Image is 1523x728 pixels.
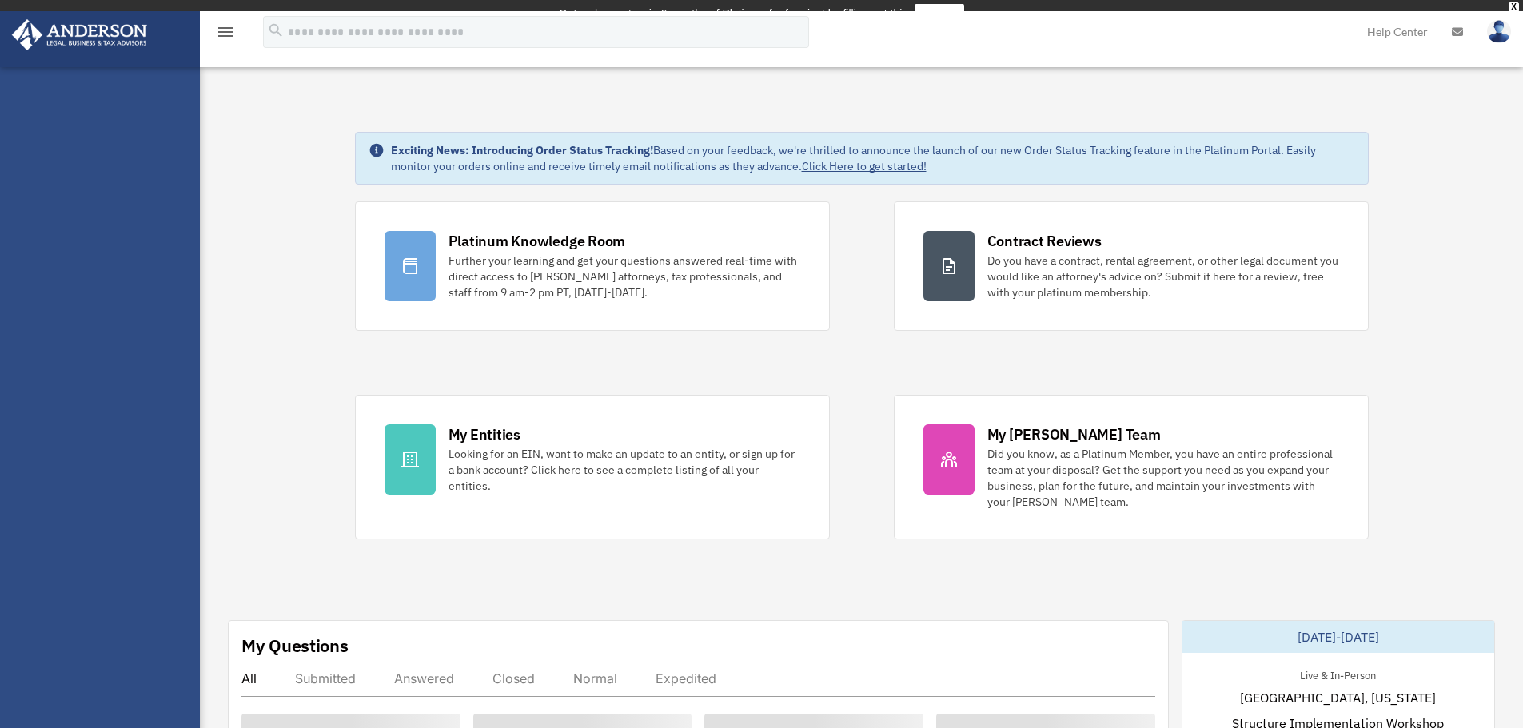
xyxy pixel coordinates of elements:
a: My [PERSON_NAME] Team Did you know, as a Platinum Member, you have an entire professional team at... [894,395,1369,539]
img: Anderson Advisors Platinum Portal [7,19,152,50]
div: Platinum Knowledge Room [449,231,626,251]
img: User Pic [1487,20,1511,43]
div: Closed [492,670,535,686]
div: [DATE]-[DATE] [1182,621,1494,653]
div: Did you know, as a Platinum Member, you have an entire professional team at your disposal? Get th... [987,446,1339,510]
div: Normal [573,670,617,686]
div: Expedited [656,670,716,686]
div: All [241,670,257,686]
div: Contract Reviews [987,231,1102,251]
div: Further your learning and get your questions answered real-time with direct access to [PERSON_NAM... [449,253,800,300]
a: My Entities Looking for an EIN, want to make an update to an entity, or sign up for a bank accoun... [355,395,830,539]
div: close [1509,2,1519,12]
i: menu [216,22,235,42]
div: My Entities [449,424,520,444]
strong: Exciting News: Introducing Order Status Tracking! [391,143,653,157]
div: Submitted [295,670,356,686]
div: Do you have a contract, rental agreement, or other legal document you would like an attorney's ad... [987,253,1339,300]
a: menu [216,28,235,42]
div: Looking for an EIN, want to make an update to an entity, or sign up for a bank account? Click her... [449,446,800,494]
div: Answered [394,670,454,686]
i: search [267,22,285,39]
a: Contract Reviews Do you have a contract, rental agreement, or other legal document you would like... [894,201,1369,331]
div: Get a chance to win 6 months of Platinum for free just by filling out this [559,4,908,23]
a: survey [915,4,964,23]
a: Platinum Knowledge Room Further your learning and get your questions answered real-time with dire... [355,201,830,331]
div: My Questions [241,634,349,658]
a: Click Here to get started! [802,159,927,173]
div: Based on your feedback, we're thrilled to announce the launch of our new Order Status Tracking fe... [391,142,1355,174]
div: Live & In-Person [1287,666,1389,682]
div: My [PERSON_NAME] Team [987,424,1161,444]
span: [GEOGRAPHIC_DATA], [US_STATE] [1240,688,1436,707]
